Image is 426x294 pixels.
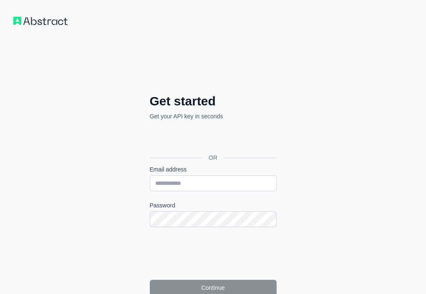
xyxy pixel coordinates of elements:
img: Workflow [13,17,68,25]
iframe: Przycisk Zaloguj się przez Google [146,130,279,148]
p: Get your API key in seconds [150,112,277,120]
label: Password [150,201,277,210]
span: OR [202,153,224,162]
h2: Get started [150,94,277,109]
iframe: reCAPTCHA [150,237,277,270]
label: Email address [150,165,277,174]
